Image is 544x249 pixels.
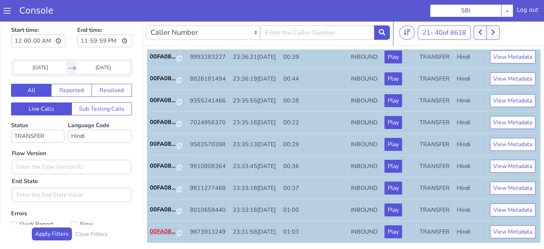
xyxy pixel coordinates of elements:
[430,4,501,17] button: SBI
[280,27,348,48] td: 00:39
[230,136,280,158] td: 23:33:45[DATE]
[454,70,487,92] td: Hindi
[187,27,230,48] td: 9993283227
[230,201,280,223] td: 23:31:58[DATE]
[490,31,535,44] button: View Metadata
[384,184,402,197] button: Play
[454,114,487,136] td: Hindi
[417,48,454,70] td: TRANSFER
[348,114,382,136] td: INBOUND
[417,114,454,136] td: TRANSFER
[348,158,382,179] td: INBOUND
[348,48,382,70] td: INBOUND
[77,4,132,30] label: End time:
[12,140,131,154] input: Enter the Flow Version ID
[348,179,382,201] td: INBOUND
[384,53,402,66] button: Play
[11,102,64,123] label: Status
[150,76,184,85] a: 00FA08...
[384,118,402,131] button: Play
[51,64,92,77] button: Reported
[384,75,402,87] button: Play
[150,33,177,41] p: 00FA08...
[68,110,132,123] select: Language Code
[454,158,487,179] td: Hindi
[280,48,348,70] td: 00:44
[384,206,402,219] button: Play
[230,179,280,201] td: 23:33:16[DATE]
[454,48,487,70] td: Hindi
[14,42,67,54] input: Start Date
[417,92,454,114] td: TRANSFER
[32,208,72,221] button: Apply Filters
[150,164,177,172] p: 00FA08...
[260,6,374,20] input: Enter the Caller Number
[11,6,62,16] a: Console
[11,15,66,28] input: Start time:
[230,114,280,136] td: 23:35:13[DATE]
[68,102,132,123] label: Language Code
[517,6,538,17] div: Log out
[150,120,184,129] a: 00FA08...
[150,207,177,216] p: 00FA08...
[11,200,72,210] label: Quick Report
[490,96,535,109] button: View Metadata
[384,31,402,44] button: Play
[150,142,184,150] a: 00FA08...
[418,6,471,20] button: 21- 40of 8618
[384,162,402,175] button: Play
[280,179,348,201] td: 01:00
[12,157,38,166] label: End State
[230,27,280,48] td: 23:36:21[DATE]
[187,201,230,223] td: 9873913249
[454,136,487,158] td: Hindi
[150,98,177,107] p: 00FA08...
[348,27,382,48] td: INBOUND
[230,70,280,92] td: 23:35:55[DATE]
[150,98,184,107] a: 00FA08...
[417,158,454,179] td: TRANSFER
[150,186,177,194] p: 00FA08...
[75,211,108,218] h6: Clear Filters
[280,136,348,158] td: 00:36
[187,179,230,201] td: 8010659440
[230,158,280,179] td: 23:33:18[DATE]
[348,92,382,114] td: INBOUND
[490,53,535,66] button: View Metadata
[280,201,348,223] td: 01:03
[150,142,177,150] p: 00FA08...
[230,92,280,114] td: 23:35:16[DATE]
[417,27,454,48] td: TRANSFER
[417,201,454,223] td: TRANSFER
[187,136,230,158] td: 9910808364
[280,70,348,92] td: 00:28
[150,207,184,216] a: 00FA08...
[490,75,535,87] button: View Metadata
[490,206,535,219] button: View Metadata
[150,54,177,63] p: 00FA08...
[11,110,64,123] select: Status
[77,15,132,28] input: End time:
[417,136,454,158] td: TRANSFER
[490,162,535,175] button: View Metadata
[454,179,487,201] td: Hindi
[454,92,487,114] td: Hindi
[11,64,52,77] button: All
[384,140,402,153] button: Play
[187,48,230,70] td: 8826181494
[12,129,46,138] label: Flow Version
[150,186,184,194] a: 00FA08...
[348,136,382,158] td: INBOUND
[150,33,184,41] a: 00FA08...
[280,92,348,114] td: 00:22
[490,184,535,197] button: View Metadata
[490,140,535,153] button: View Metadata
[150,164,184,172] a: 00FA08...
[77,42,129,54] input: End Date
[417,179,454,201] td: TRANSFER
[92,64,132,77] button: Resolved
[72,83,132,96] button: Sub Testing Calls
[150,54,184,63] a: 00FA08...
[230,48,280,70] td: 23:36:19[DATE]
[187,70,230,92] td: 9355241466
